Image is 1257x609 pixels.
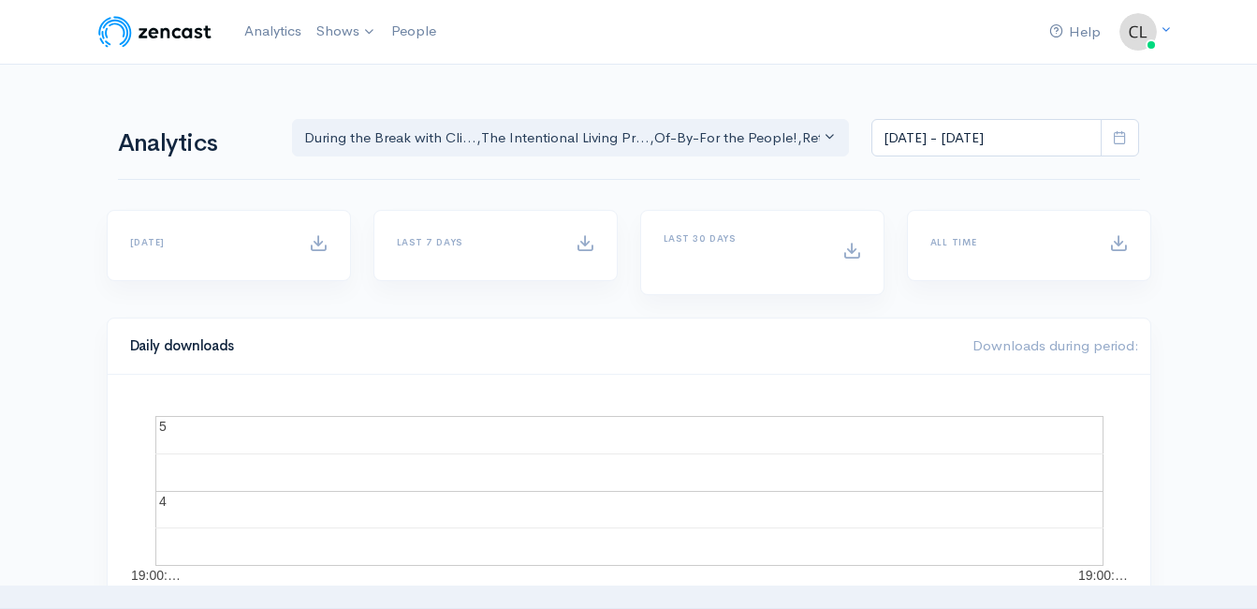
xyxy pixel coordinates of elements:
a: Help [1042,12,1108,52]
h1: Analytics [118,130,270,157]
text: 19:00:… [1078,568,1128,583]
h6: [DATE] [130,237,286,247]
img: ZenCast Logo [95,13,214,51]
a: People [384,11,444,52]
text: 5 [159,419,167,434]
h4: Daily downloads [130,338,950,354]
h6: Last 7 days [397,237,553,247]
svg: A chart. [130,397,1128,585]
input: analytics date range selector [871,119,1102,157]
div: During the Break with Cli... , The Intentional Living Pr... , Of-By-For the People! , Rethink - R... [304,127,821,149]
img: ... [1119,13,1157,51]
button: During the Break with Cli..., The Intentional Living Pr..., Of-By-For the People!, Rethink - Rese... [292,119,850,157]
text: 4 [159,494,167,509]
h6: All time [930,237,1087,247]
h6: Last 30 days [664,233,820,244]
span: Downloads during period: [972,336,1139,354]
a: Analytics [237,11,309,52]
iframe: gist-messenger-bubble-iframe [1193,545,1238,590]
text: 19:00:… [131,568,181,583]
a: Shows [309,11,384,52]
